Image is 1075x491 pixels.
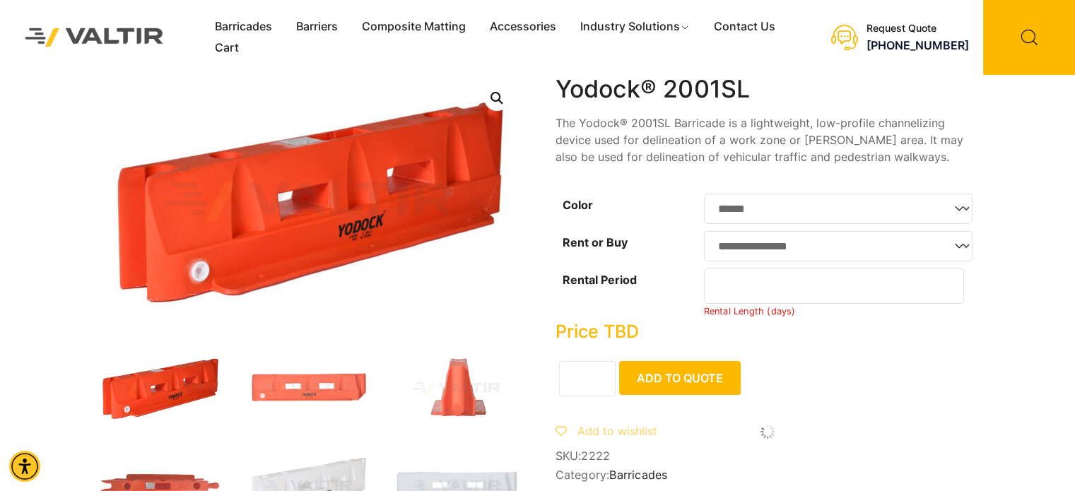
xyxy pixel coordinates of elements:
[704,268,965,304] input: Number
[284,16,350,37] a: Barriers
[563,235,628,249] label: Rent or Buy
[350,16,478,37] a: Composite Matting
[9,451,40,482] div: Accessibility Menu
[556,114,980,165] p: The Yodock® 2001SL Barricade is a lightweight, low-profile channelizing device used for delineati...
[867,23,969,35] div: Request Quote
[704,306,796,317] small: Rental Length (days)
[556,468,980,482] span: Category:
[484,85,510,111] a: Open this option
[556,265,704,321] th: Rental Period
[478,16,568,37] a: Accessories
[619,361,741,395] button: Add to Quote
[559,361,616,396] input: Product quantity
[245,350,372,427] img: An orange plastic dock bumper with two rectangular cutouts and a logo, designed for marine or ind...
[96,350,223,427] img: 2001SL_Org_3Q.jpg
[203,16,284,37] a: Barricades
[581,449,610,463] span: 2222
[203,37,251,59] a: Cart
[556,449,980,463] span: SKU:
[702,16,787,37] a: Contact Us
[393,350,520,427] img: A bright orange traffic barrier viewed from the front, featuring a flat base and a vertical cente...
[568,16,702,37] a: Industry Solutions
[556,321,639,342] bdi: Price TBD
[11,13,178,61] img: Valtir Rentals
[867,38,969,52] a: call (888) 496-3625
[609,468,667,482] a: Barricades
[563,198,593,212] label: Color
[556,75,980,104] h1: Yodock® 2001SL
